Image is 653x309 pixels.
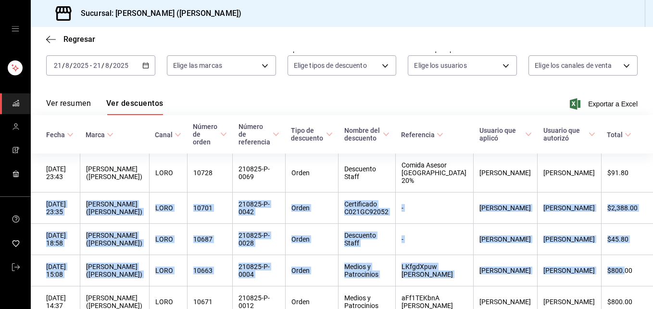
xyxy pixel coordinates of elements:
th: [PERSON_NAME] [538,193,602,224]
th: LORO [149,224,187,255]
th: [DATE] 18:58 [31,224,80,255]
button: Ver descuentos [106,99,163,115]
font: Nombre del descuento [344,127,381,142]
span: / [70,62,73,69]
span: Regresar [63,35,95,44]
th: Comida Asesor [GEOGRAPHIC_DATA] 20% [395,154,474,193]
font: Número de referencia [239,123,271,146]
th: [PERSON_NAME] [538,154,602,193]
th: [DATE] 15:08 [31,255,80,286]
span: Fecha [46,131,74,139]
th: 210825-P-0069 [233,154,286,193]
th: $45.80 [601,224,653,255]
th: - [395,224,474,255]
font: Total [607,131,623,139]
th: [PERSON_NAME] [474,193,538,224]
span: Referencia [401,131,443,139]
span: Elige tipos de descuento [294,61,367,70]
font: Usuario que aplicó [479,127,523,142]
th: - [395,193,474,224]
th: LKfgdXpuw [PERSON_NAME] [395,255,474,286]
font: Número de orden [193,123,218,146]
span: Total [607,131,631,139]
span: / [101,62,104,69]
th: [PERSON_NAME] ([PERSON_NAME]) [80,154,149,193]
label: Fecha [46,46,155,52]
th: Descuento Staff [339,224,396,255]
th: [PERSON_NAME] [538,255,602,286]
font: Exportar a Excel [588,100,638,108]
th: [DATE] 23:43 [31,154,80,193]
span: Número de orden [193,123,226,146]
th: 210825-P-0028 [233,224,286,255]
span: Nombre del descuento [344,127,390,142]
th: Orden [285,154,338,193]
th: 10687 [187,224,232,255]
button: cajón abierto [12,25,19,33]
th: [PERSON_NAME] [474,154,538,193]
th: [DATE] 23:35 [31,193,80,224]
span: Usuario que aplicó [479,127,532,142]
button: Regresar [46,35,95,44]
span: Número de referencia [239,123,280,146]
input: -- [53,62,62,69]
th: [PERSON_NAME] [538,224,602,255]
th: 210825-P-0042 [233,193,286,224]
th: $2,388.00 [601,193,653,224]
th: 210825-P-0004 [233,255,286,286]
span: Tipo de descuento [291,127,332,142]
input: -- [93,62,101,69]
th: [PERSON_NAME] ([PERSON_NAME]) [80,255,149,286]
th: 10663 [187,255,232,286]
th: 10701 [187,193,232,224]
span: / [110,62,113,69]
span: Usuario que autorizó [543,127,596,142]
input: -- [65,62,70,69]
input: ---- [113,62,129,69]
th: Medios y Patrocinios [339,255,396,286]
input: -- [105,62,110,69]
th: LORO [149,154,187,193]
th: Descuento Staff [339,154,396,193]
div: Pestañas de navegación [46,99,163,115]
th: $91.80 [601,154,653,193]
th: [PERSON_NAME] ([PERSON_NAME]) [80,193,149,224]
th: [PERSON_NAME] ([PERSON_NAME]) [80,224,149,255]
th: [PERSON_NAME] [474,224,538,255]
font: Ver resumen [46,99,91,108]
span: Elige las marcas [173,61,222,70]
th: 10728 [187,154,232,193]
button: Exportar a Excel [572,98,638,110]
th: Certificado C021GC92052 [339,193,396,224]
input: ---- [73,62,89,69]
span: Canal [155,131,181,139]
span: Elige los canales de venta [535,61,612,70]
th: [PERSON_NAME] [474,255,538,286]
font: Fecha [46,131,65,139]
font: Usuario que autorizó [543,127,587,142]
th: Orden [285,224,338,255]
th: LORO [149,255,187,286]
span: Marca [86,131,113,139]
span: / [62,62,65,69]
th: $800.00 [601,255,653,286]
h3: Sucursal: [PERSON_NAME] ([PERSON_NAME]) [73,8,241,19]
th: LORO [149,193,187,224]
font: Marca [86,131,105,139]
font: Referencia [401,131,435,139]
th: Orden [285,193,338,224]
font: Canal [155,131,173,139]
font: Tipo de descuento [291,127,324,142]
span: Elige los usuarios [414,61,466,70]
span: - [90,62,92,69]
th: Orden [285,255,338,286]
